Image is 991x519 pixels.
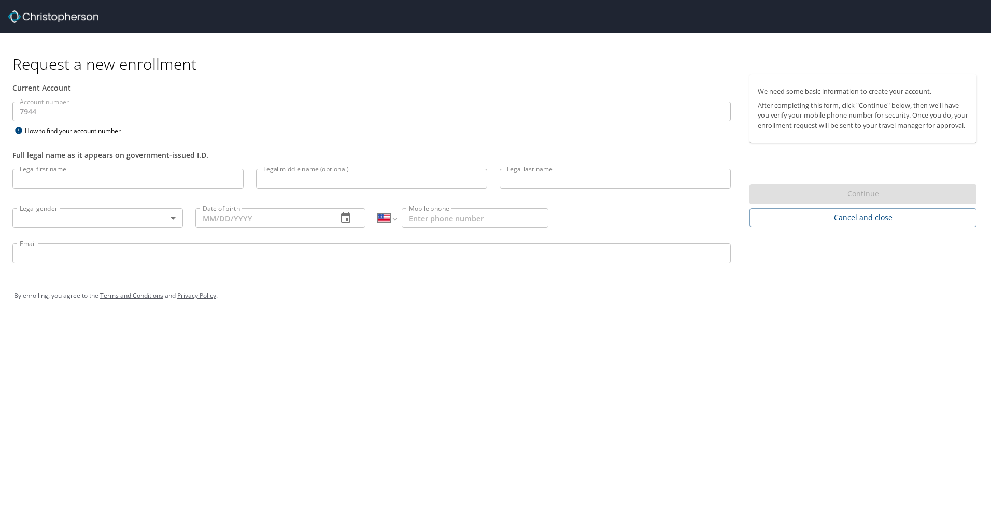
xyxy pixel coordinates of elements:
div: ​ [12,208,183,228]
div: Current Account [12,82,731,93]
div: By enrolling, you agree to the and . [14,283,977,309]
h1: Request a new enrollment [12,54,985,74]
p: After completing this form, click "Continue" below, then we'll have you verify your mobile phone ... [758,100,968,131]
button: Cancel and close [749,208,976,227]
div: How to find your account number [12,124,142,137]
span: Cancel and close [758,211,968,224]
a: Privacy Policy [177,291,216,300]
a: Terms and Conditions [100,291,163,300]
input: MM/DD/YYYY [195,208,330,228]
img: cbt logo [8,10,98,23]
div: Full legal name as it appears on government-issued I.D. [12,150,731,161]
input: Enter phone number [402,208,548,228]
p: We need some basic information to create your account. [758,86,968,96]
